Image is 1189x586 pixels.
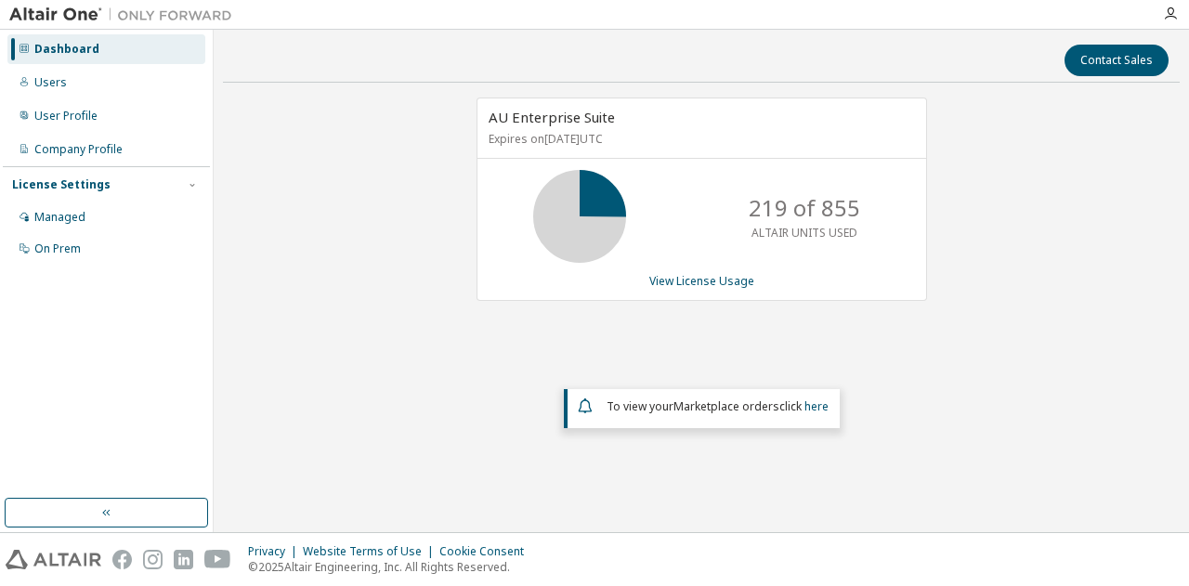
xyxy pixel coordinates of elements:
div: Dashboard [34,42,99,57]
button: Contact Sales [1065,45,1169,76]
img: altair_logo.svg [6,550,101,569]
div: Managed [34,210,85,225]
span: To view your click [607,398,829,414]
em: Marketplace orders [673,398,779,414]
div: Cookie Consent [439,544,535,559]
div: Privacy [248,544,303,559]
p: 219 of 855 [749,192,860,224]
img: youtube.svg [204,550,231,569]
div: License Settings [12,177,111,192]
img: linkedin.svg [174,550,193,569]
p: ALTAIR UNITS USED [751,225,857,241]
a: here [804,398,829,414]
div: Users [34,75,67,90]
div: Website Terms of Use [303,544,439,559]
div: Company Profile [34,142,123,157]
div: On Prem [34,241,81,256]
img: instagram.svg [143,550,163,569]
img: facebook.svg [112,550,132,569]
p: Expires on [DATE] UTC [489,131,910,147]
span: AU Enterprise Suite [489,108,615,126]
a: View License Usage [649,273,754,289]
img: Altair One [9,6,242,24]
p: © 2025 Altair Engineering, Inc. All Rights Reserved. [248,559,535,575]
div: User Profile [34,109,98,124]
